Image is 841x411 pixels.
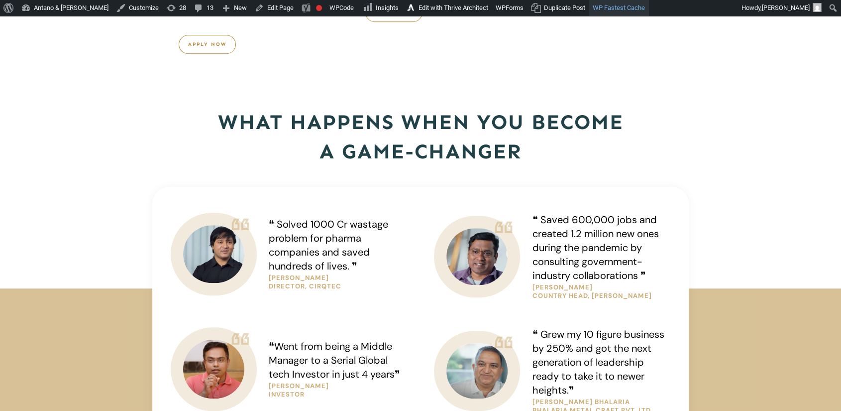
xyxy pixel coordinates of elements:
p: director, cirqtec [269,282,407,291]
span: Apply Now [188,41,226,47]
p: [PERSON_NAME] [532,283,670,292]
p: investor [269,391,407,399]
img: Janak Bhalaria [445,343,543,399]
span: [PERSON_NAME] [762,4,810,11]
p: [PERSON_NAME] [269,382,407,391]
span: ❝ Solved 1000 Cr wastage problem for pharma companies and saved hundreds of lives. ❞ [269,218,388,273]
p: country head, [PERSON_NAME] [532,292,670,300]
img: Suresh Kumar [441,228,542,285]
span: ❝ Grew my 10 figure business by 250% and got the next generation of leadership ready to take it t... [532,328,664,397]
div: Focus keyphrase not set [316,5,322,11]
p: [PERSON_NAME] [269,274,407,282]
img: nandakishore new [183,225,249,283]
p: [PERSON_NAME] bhalaria [532,398,670,407]
span: ❝ Saved 600,000 jobs and created 1.2 million new ones during the pandemic by consulting governmen... [532,213,659,282]
a: Apply Now [179,35,236,54]
span: Insights [376,4,399,11]
h2: What Happens When you Become [153,108,688,137]
span: ❞ [395,368,400,381]
img: srikanth [183,340,249,399]
span: ❝ [269,340,274,353]
span: Went from being a Middle Manager to a Serial Global tech Investor in just 4 years [269,340,400,381]
h2: A Game-Changer [153,137,688,166]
